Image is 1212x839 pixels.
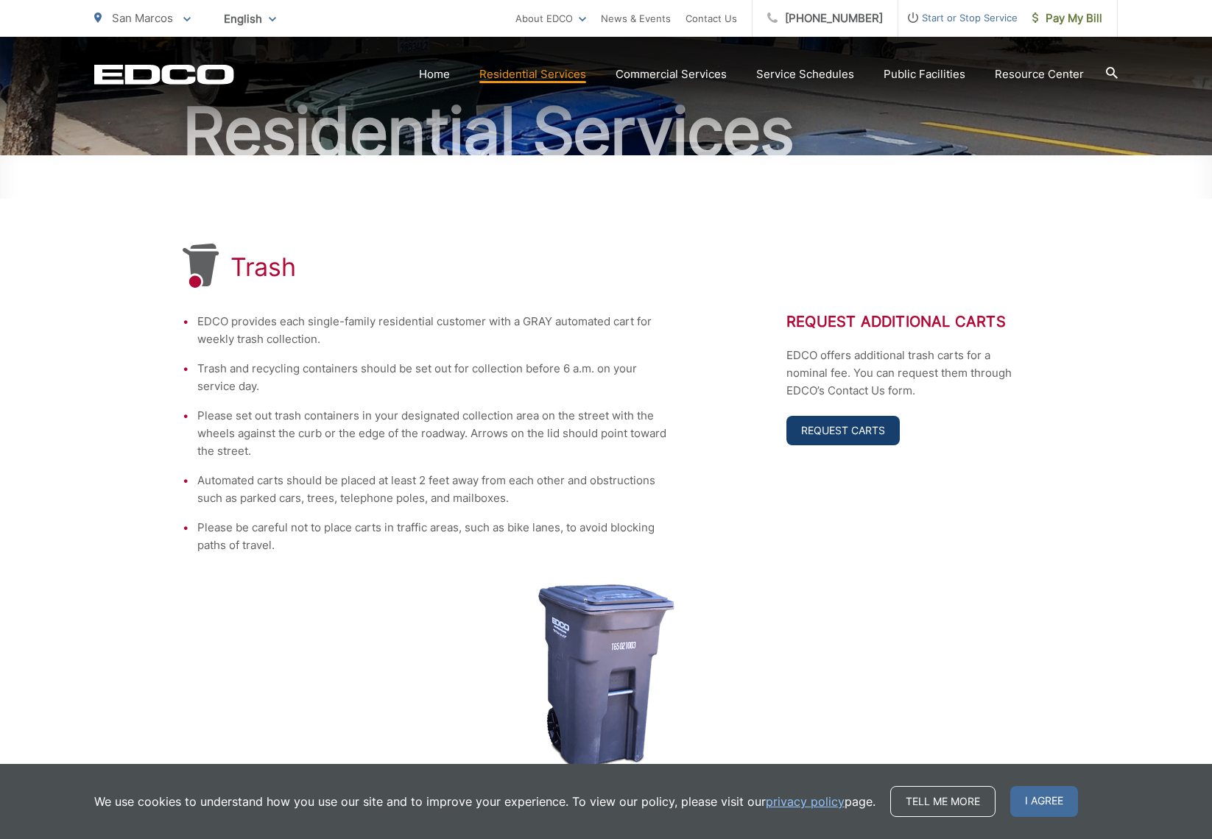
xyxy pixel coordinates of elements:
[515,10,586,27] a: About EDCO
[884,66,965,83] a: Public Facilities
[995,66,1084,83] a: Resource Center
[213,6,287,32] span: English
[786,313,1029,330] h2: Request Additional Carts
[197,360,669,395] li: Trash and recycling containers should be set out for collection before 6 a.m. on your service day.
[1032,10,1102,27] span: Pay My Bill
[766,793,845,810] a: privacy policy
[786,416,900,445] a: Request Carts
[419,66,450,83] a: Home
[479,66,586,83] a: Residential Services
[230,252,296,282] h1: Trash
[197,313,669,348] li: EDCO provides each single-family residential customer with a GRAY automated cart for weekly trash...
[686,10,737,27] a: Contact Us
[94,793,875,810] p: We use cookies to understand how you use our site and to improve your experience. To view our pol...
[94,64,234,85] a: EDCD logo. Return to the homepage.
[538,584,674,775] img: cart-trash.png
[197,472,669,507] li: Automated carts should be placed at least 2 feet away from each other and obstructions such as pa...
[616,66,727,83] a: Commercial Services
[94,95,1118,169] h2: Residential Services
[601,10,671,27] a: News & Events
[756,66,854,83] a: Service Schedules
[890,786,996,817] a: Tell me more
[197,519,669,554] li: Please be careful not to place carts in traffic areas, such as bike lanes, to avoid blocking path...
[1010,786,1078,817] span: I agree
[197,407,669,460] li: Please set out trash containers in your designated collection area on the street with the wheels ...
[786,347,1029,400] p: EDCO offers additional trash carts for a nominal fee. You can request them through EDCO’s Contact...
[112,11,173,25] span: San Marcos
